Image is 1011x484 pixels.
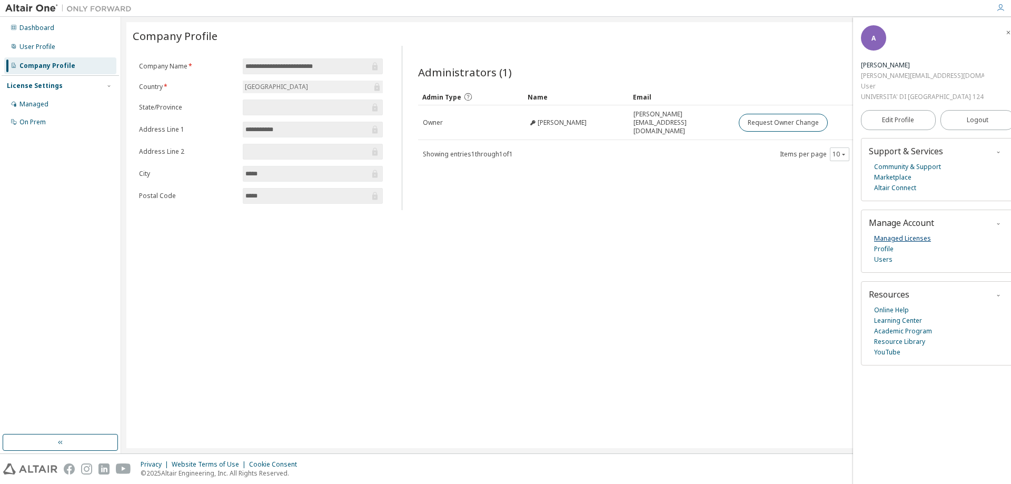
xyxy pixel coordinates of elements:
[116,463,131,475] img: youtube.svg
[874,337,925,347] a: Resource Library
[422,93,461,102] span: Admin Type
[538,118,587,127] span: [PERSON_NAME]
[861,81,984,92] div: User
[19,62,75,70] div: Company Profile
[139,103,236,112] label: State/Province
[98,463,110,475] img: linkedin.svg
[7,82,63,90] div: License Settings
[139,192,236,200] label: Postal Code
[633,110,729,135] span: [PERSON_NAME][EMAIL_ADDRESS][DOMAIN_NAME]
[861,110,936,130] a: Edit Profile
[141,460,172,469] div: Privacy
[832,150,847,159] button: 10
[139,170,236,178] label: City
[869,145,943,157] span: Support & Services
[418,65,512,80] span: Administrators (1)
[861,60,984,71] div: Alberto Toccafondi
[133,28,217,43] span: Company Profile
[874,183,916,193] a: Altair Connect
[874,162,941,172] a: Community & Support
[3,463,57,475] img: altair_logo.svg
[633,88,730,105] div: Email
[874,305,909,315] a: Online Help
[874,315,922,326] a: Learning Center
[861,92,984,102] div: UNIVERSITA' DI [GEOGRAPHIC_DATA] 1240
[5,3,137,14] img: Altair One
[243,81,383,93] div: [GEOGRAPHIC_DATA]
[423,150,513,159] span: Showing entries 1 through 1 of 1
[780,147,849,161] span: Items per page
[81,463,92,475] img: instagram.svg
[861,71,984,81] div: [PERSON_NAME][EMAIL_ADDRESS][DOMAIN_NAME]
[139,62,236,71] label: Company Name
[64,463,75,475] img: facebook.svg
[139,147,236,156] label: Address Line 2
[19,118,46,126] div: On Prem
[882,116,914,124] span: Edit Profile
[139,83,236,91] label: Country
[869,217,934,229] span: Manage Account
[874,326,932,337] a: Academic Program
[243,81,310,93] div: [GEOGRAPHIC_DATA]
[874,254,893,265] a: Users
[874,244,894,254] a: Profile
[19,100,48,108] div: Managed
[139,125,236,134] label: Address Line 1
[528,88,625,105] div: Name
[739,114,828,132] button: Request Owner Change
[967,115,988,125] span: Logout
[874,347,900,358] a: YouTube
[172,460,249,469] div: Website Terms of Use
[874,172,911,183] a: Marketplace
[249,460,303,469] div: Cookie Consent
[871,34,876,43] span: A
[19,24,54,32] div: Dashboard
[874,233,931,244] a: Managed Licenses
[423,118,443,127] span: Owner
[869,289,909,300] span: Resources
[19,43,55,51] div: User Profile
[141,469,303,478] p: © 2025 Altair Engineering, Inc. All Rights Reserved.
